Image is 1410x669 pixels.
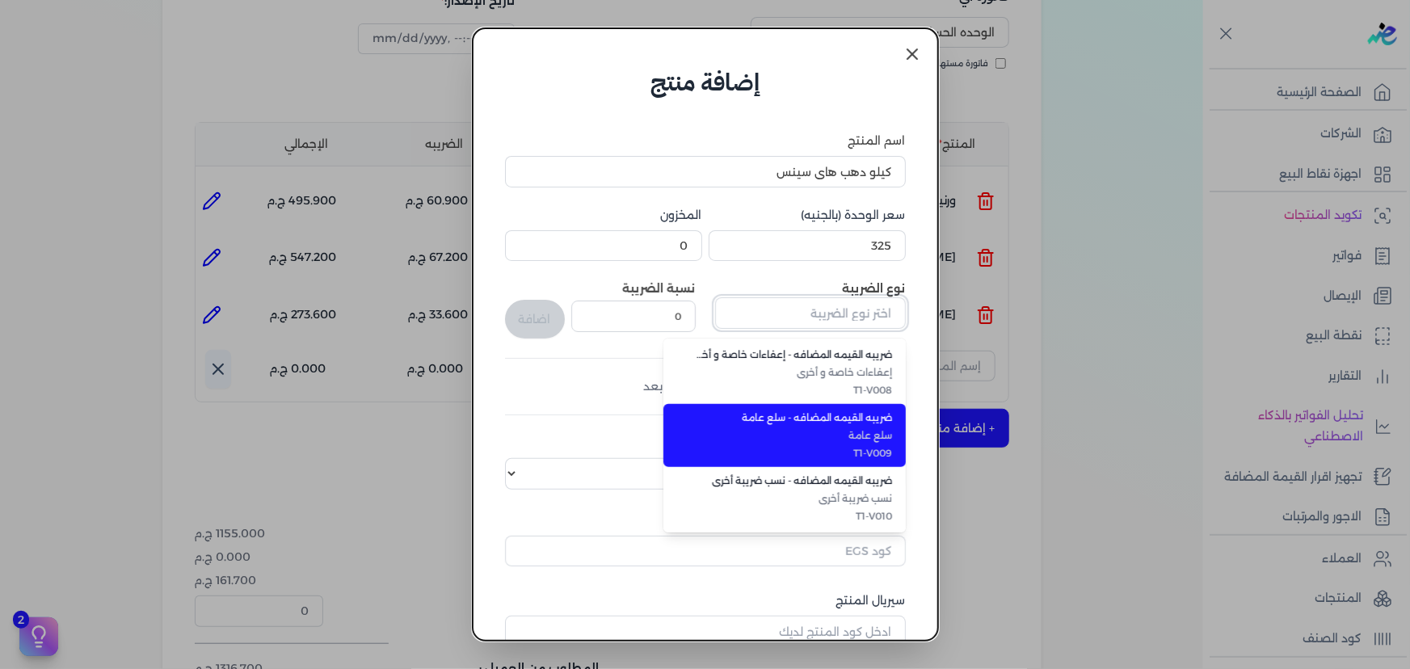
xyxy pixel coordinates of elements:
div: لم يتم إضافة ضرائب بعد [505,378,906,395]
label: نسبة الضريبة [623,281,696,296]
input: ادخل كود المنتج لديك [505,616,906,646]
input: نسبة الضريبة [571,301,696,331]
span: ضريبه القيمه المضافه - نسب ضريبة أخرى [696,473,893,488]
input: اختر نوع الضريبة [715,297,906,328]
label: كود EGS [505,509,906,526]
button: كود EGS [505,536,906,573]
button: اختر نوع الضريبة [715,297,906,334]
input: اكتب اسم المنتج هنا [505,156,906,187]
input: كود EGS [505,536,906,566]
span: ضريبه القيمه المضافه - سلع عامة [696,410,893,425]
label: اسم المنتج [505,133,906,149]
label: سعر الوحدة (بالجنيه) [709,207,906,224]
label: نوع الكود [505,435,906,452]
span: إعفاءات خاصة و أخرى [696,365,893,380]
span: T1-V008 [696,383,893,398]
label: نوع الضريبة [843,281,906,296]
span: نسب ضريبة أخرى [696,491,893,506]
input: 00000 [505,230,702,261]
span: T1-V009 [696,446,893,461]
span: سلع عامة [696,428,893,443]
label: المخزون [505,207,702,224]
span: T1-V010 [696,509,893,524]
h6: إضافة منتج [489,64,922,100]
label: سيريال المنتج [505,592,906,609]
input: 00000 [709,230,906,261]
ul: اختر نوع الضريبة [663,339,906,532]
span: ضريبه القيمه المضافه - إعفاءات خاصة و أخرى [696,347,893,362]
